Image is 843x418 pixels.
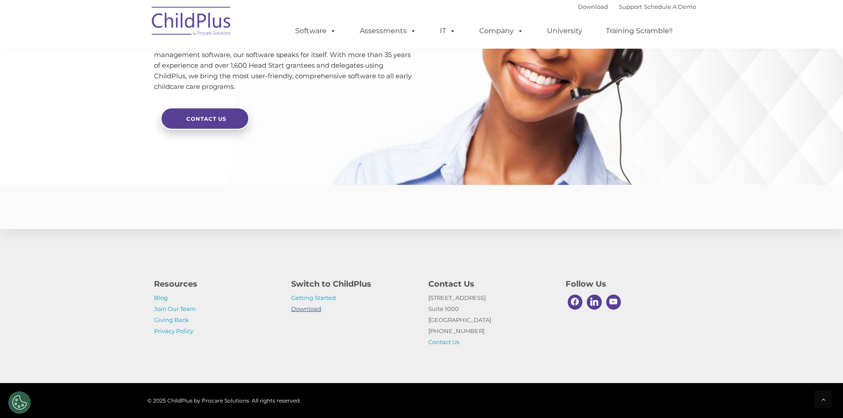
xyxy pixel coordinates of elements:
span: © 2025 ChildPlus by Procare Solutions. All rights reserved. [147,397,301,404]
a: Download [578,3,608,10]
a: Contact Us [428,338,459,345]
font: | [578,3,696,10]
a: Assessments [351,22,425,40]
a: Training Scramble!! [597,22,681,40]
h4: Follow Us [566,278,689,290]
a: Facebook [566,292,585,312]
a: Support [619,3,642,10]
button: Cookies Settings [8,391,31,414]
a: Linkedin [585,292,604,312]
a: Giving Back [154,316,189,323]
img: ChildPlus by Procare Solutions [147,0,236,45]
a: Company [470,22,532,40]
h4: Contact Us [428,278,552,290]
h4: Switch to ChildPlus [291,278,415,290]
a: IT [431,22,465,40]
a: Getting Started [291,294,336,301]
p: [STREET_ADDRESS] Suite 1000 [GEOGRAPHIC_DATA] [PHONE_NUMBER] [428,292,552,348]
a: University [538,22,591,40]
a: Schedule A Demo [644,3,696,10]
a: Join Our Team [154,305,196,312]
a: Contact Us [161,107,249,130]
h4: Resources [154,278,278,290]
a: Software [286,22,345,40]
span: Contact Us [186,115,227,122]
a: Privacy Policy [154,327,193,334]
a: Blog [154,294,168,301]
a: Youtube [604,292,624,312]
p: As the most-widely used Head Start and Early Head Start program management software, our software... [154,39,415,92]
a: Download [291,305,321,312]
